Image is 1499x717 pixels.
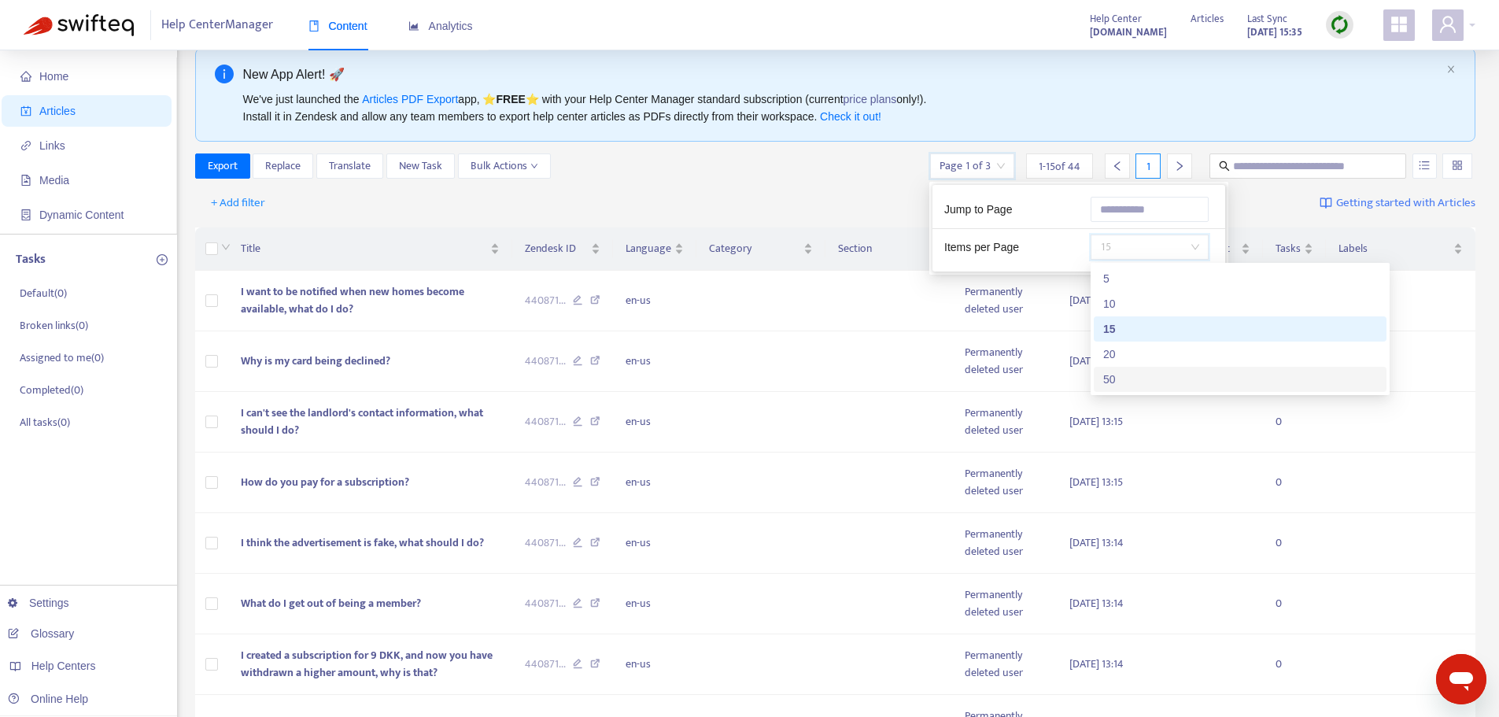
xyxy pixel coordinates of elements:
[8,627,74,640] a: Glossary
[39,209,124,221] span: Dynamic Content
[157,254,168,265] span: plus-circle
[408,20,473,32] span: Analytics
[20,414,70,431] p: All tasks ( 0 )
[39,70,68,83] span: Home
[613,453,696,513] td: en-us
[195,153,250,179] button: Export
[1090,10,1142,28] span: Help Center
[1094,291,1386,316] div: 10
[221,242,231,252] span: down
[1135,153,1161,179] div: 1
[1263,453,1326,513] td: 0
[20,317,88,334] p: Broken links ( 0 )
[1094,316,1386,342] div: 15
[241,473,409,491] span: How do you pay for a subscription?
[241,594,421,612] span: What do I get out of being a member?
[211,194,265,213] span: + Add filter
[1090,23,1167,41] a: [DOMAIN_NAME]
[1390,15,1409,34] span: appstore
[1412,153,1437,179] button: unordered-list
[243,91,1441,125] div: We've just launched the app, ⭐ ⭐️ with your Help Center Manager standard subscription (current on...
[496,93,525,105] b: FREE
[241,646,493,682] span: I created a subscription for 9 DKK, and now you have withdrawn a higher amount, why is that?
[512,227,613,271] th: Zendesk ID
[1090,24,1167,41] strong: [DOMAIN_NAME]
[1263,513,1326,574] td: 0
[944,203,1012,216] span: Jump to Page
[1247,24,1302,41] strong: [DATE] 15:35
[471,157,538,175] span: Bulk Actions
[39,174,69,187] span: Media
[8,597,69,609] a: Settings
[696,227,825,271] th: Category
[1069,412,1123,431] span: [DATE] 13:15
[1103,295,1377,312] div: 10
[20,175,31,186] span: file-image
[458,153,551,179] button: Bulk Actionsdown
[20,349,104,366] p: Assigned to me ( 0 )
[1263,392,1326,453] td: 0
[1338,240,1450,257] span: Labels
[1069,352,1123,370] span: [DATE] 13:15
[20,285,67,301] p: Default ( 0 )
[161,10,273,40] span: Help Center Manager
[316,153,383,179] button: Translate
[215,65,234,83] span: info-circle
[613,331,696,392] td: en-us
[1069,655,1124,673] span: [DATE] 13:14
[1263,227,1326,271] th: Tasks
[952,331,1058,392] td: Permanently deleted user
[944,241,1019,253] span: Items per Page
[16,250,46,269] p: Tasks
[1100,235,1199,259] span: 15
[1276,240,1301,257] span: Tasks
[241,404,483,439] span: I can't see the landlord's contact information, what should I do?
[1263,574,1326,634] td: 0
[308,20,319,31] span: book
[525,656,566,673] span: 440871 ...
[241,534,484,552] span: I think the advertisement is fake, what should I do?
[1094,342,1386,367] div: 20
[613,513,696,574] td: en-us
[386,153,455,179] button: New Task
[1247,10,1287,28] span: Last Sync
[1419,160,1430,171] span: unordered-list
[1320,190,1475,216] a: Getting started with Articles
[20,71,31,82] span: home
[1069,473,1123,491] span: [DATE] 13:15
[1320,197,1332,209] img: image-link
[952,513,1058,574] td: Permanently deleted user
[31,660,96,672] span: Help Centers
[844,93,897,105] a: price plans
[241,352,390,370] span: Why is my card being declined?
[1094,367,1386,392] div: 50
[1069,291,1123,309] span: [DATE] 13:15
[20,140,31,151] span: link
[952,392,1058,453] td: Permanently deleted user
[952,634,1058,695] td: Permanently deleted user
[408,20,419,31] span: area-chart
[199,190,277,216] button: + Add filter
[329,157,371,175] span: Translate
[525,413,566,431] span: 440871 ...
[1112,161,1123,172] span: left
[825,227,951,271] th: Section
[613,271,696,331] td: en-us
[1336,194,1475,213] span: Getting started with Articles
[1069,594,1124,612] span: [DATE] 13:14
[613,634,696,695] td: en-us
[1103,346,1377,363] div: 20
[525,292,566,309] span: 440871 ...
[253,153,313,179] button: Replace
[243,65,1441,84] div: New App Alert! 🚀
[265,157,301,175] span: Replace
[20,209,31,220] span: container
[952,574,1058,634] td: Permanently deleted user
[208,157,238,175] span: Export
[613,392,696,453] td: en-us
[1174,161,1185,172] span: right
[1103,270,1377,287] div: 5
[525,240,588,257] span: Zendesk ID
[1263,634,1326,695] td: 0
[8,693,88,705] a: Online Help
